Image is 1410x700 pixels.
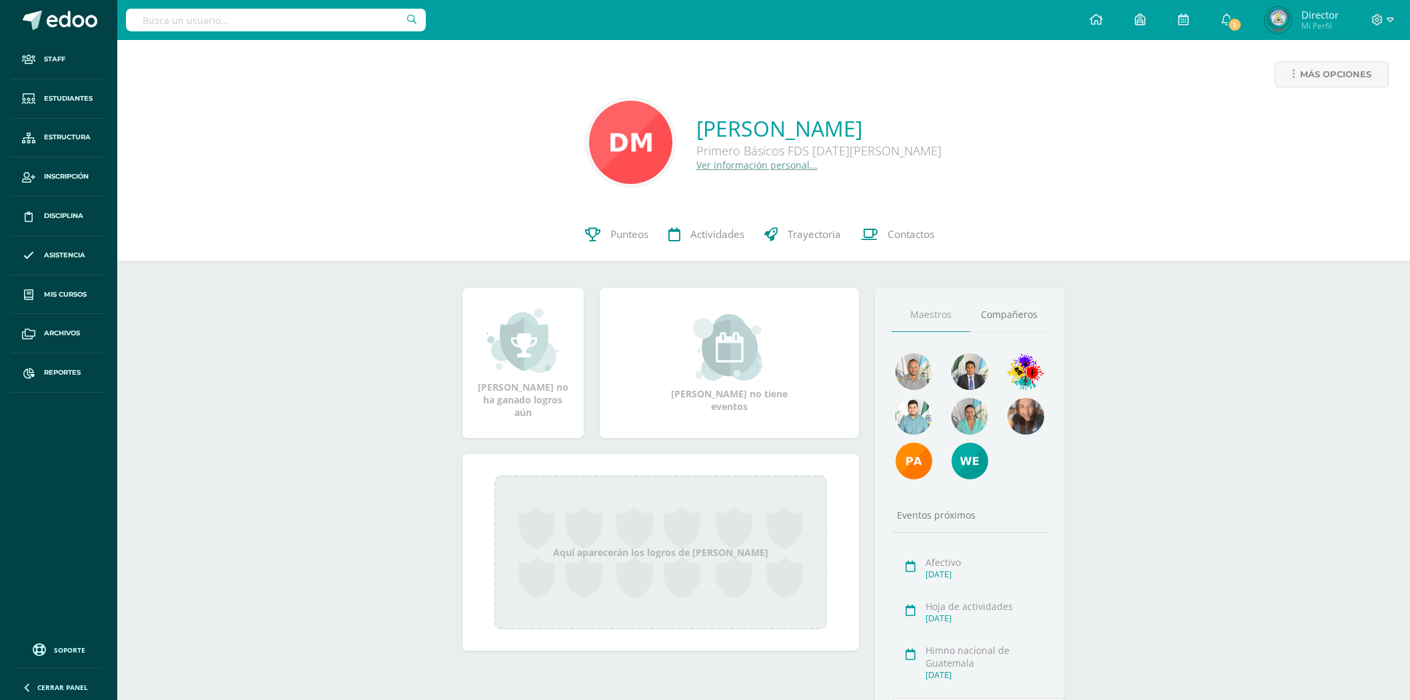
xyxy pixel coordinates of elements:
a: Estructura [11,119,107,158]
div: [PERSON_NAME] no ha ganado logros aún [476,307,570,419]
img: 6be2b2835710ecb25b89c5d5d0c4e8a5.png [952,398,988,435]
span: Disciplina [44,211,83,221]
a: Más opciones [1275,61,1389,87]
a: Estudiantes [11,79,107,119]
img: 4ab37a039bbfcfc22799fcd817fbc8de.png [952,353,988,390]
a: Contactos [851,208,944,261]
img: 0f63e8005e7200f083a8d258add6f512.png [896,398,932,435]
img: b8d5b8d59f92ea0697b774e3ac857430.png [896,353,932,390]
span: Contactos [888,227,934,241]
a: Compañeros [970,298,1049,332]
a: [PERSON_NAME] [696,114,942,143]
input: Busca un usuario... [126,9,426,31]
span: Trayectoria [788,227,841,241]
span: Director [1301,8,1339,21]
img: 847d1a1eb1634d3f3c540d129adfc7f2.png [952,443,988,479]
div: Hoja de actividades [926,600,1045,613]
a: Mis cursos [11,275,107,315]
img: 648d3fb031ec89f861c257ccece062c1.png [1265,7,1291,33]
span: Estudiantes [44,93,93,104]
span: Archivos [44,328,80,339]
div: [DATE] [926,613,1045,624]
a: Ver información personal... [696,159,818,171]
a: Maestros [892,298,970,332]
span: Soporte [54,645,85,655]
img: event_small.png [693,314,766,381]
img: c490b80d80e9edf85c435738230cd812.png [1008,353,1044,390]
a: Punteos [575,208,658,261]
div: Afectivo [926,556,1045,569]
a: Actividades [658,208,754,261]
img: 1392ff8e09ac0c72b2d8665e962cc730.png [589,101,672,184]
span: Más opciones [1300,62,1371,87]
img: d53a6cbdd07aaf83c60ff9fb8bbf0950.png [1008,398,1044,435]
span: Actividades [690,227,744,241]
span: Mi Perfil [1301,20,1339,31]
span: 1 [1227,17,1241,32]
span: Inscripción [44,171,89,182]
div: Primero Básicos FDS [DATE][PERSON_NAME] [696,143,942,159]
div: [DATE] [926,669,1045,681]
div: Himno nacional de Guatemala [926,644,1045,669]
a: Soporte [16,640,101,658]
div: Aquí aparecerán los logros de [PERSON_NAME] [494,475,827,629]
span: Mis cursos [44,289,87,300]
img: achievement_small.png [486,307,559,374]
span: Punteos [610,227,648,241]
span: Staff [44,54,65,65]
a: Reportes [11,353,107,393]
a: Trayectoria [754,208,851,261]
span: Cerrar panel [37,683,88,692]
span: Estructura [44,132,91,143]
span: Reportes [44,367,81,378]
div: [PERSON_NAME] no tiene eventos [662,314,796,413]
img: d1e2fc7ad16fca5d19d5e684d4f81f6b.png [896,443,932,479]
div: Eventos próximos [892,509,1049,521]
a: Disciplina [11,197,107,236]
a: Staff [11,40,107,79]
a: Archivos [11,314,107,353]
span: Asistencia [44,250,85,261]
a: Asistencia [11,236,107,275]
a: Inscripción [11,157,107,197]
div: [DATE] [926,569,1045,580]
